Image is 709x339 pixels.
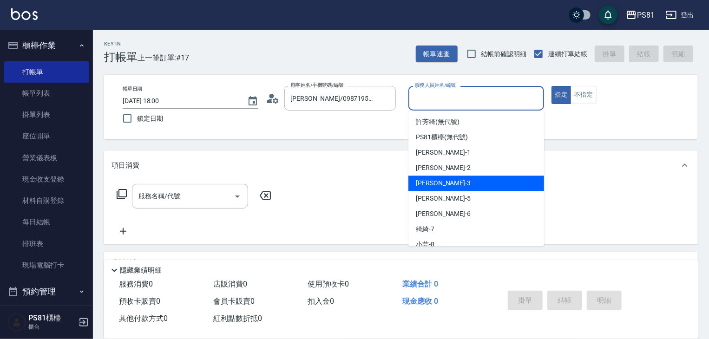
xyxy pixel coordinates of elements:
span: 服務消費 0 [119,280,153,288]
p: 櫃台 [28,323,76,331]
span: 綺綺 -7 [416,224,434,234]
img: Logo [11,8,38,20]
span: 上一筆訂單:#17 [138,52,190,64]
span: 會員卡販賣 0 [213,297,255,306]
p: 店販銷售 [112,258,139,268]
span: 鎖定日期 [137,114,163,124]
button: save [599,6,617,24]
span: 小芸 -8 [416,240,434,249]
a: 現場電腦打卡 [4,254,89,276]
button: 預約管理 [4,280,89,304]
span: 其他付款方式 0 [119,314,168,323]
span: 紅利點數折抵 0 [213,314,262,323]
span: [PERSON_NAME] -5 [416,194,471,203]
label: 服務人員姓名/編號 [415,82,456,89]
button: Open [230,189,245,204]
div: 項目消費 [104,150,698,180]
button: 不指定 [571,86,597,104]
button: 帳單速查 [416,46,458,63]
img: Person [7,313,26,332]
span: 扣入金 0 [308,297,335,306]
div: 店販銷售 [104,252,698,274]
a: 現金收支登錄 [4,169,89,190]
a: 掛單列表 [4,104,89,125]
span: 店販消費 0 [213,280,247,288]
h2: Key In [104,41,138,47]
p: 項目消費 [112,161,139,170]
span: [PERSON_NAME] -2 [416,163,471,173]
a: 打帳單 [4,61,89,83]
a: 每日結帳 [4,211,89,233]
span: [PERSON_NAME] -6 [416,209,471,219]
a: 排班表 [4,233,89,254]
button: 櫃檯作業 [4,33,89,58]
span: 使用預收卡 0 [308,280,349,288]
span: 業績合計 0 [402,280,438,288]
a: 材料自購登錄 [4,190,89,211]
button: 報表及分析 [4,304,89,328]
button: 登出 [662,7,698,24]
input: YYYY/MM/DD hh:mm [123,93,238,109]
h5: PS81櫃檯 [28,313,76,323]
label: 帳單日期 [123,85,142,92]
span: PS81櫃檯 (無代號) [416,132,468,142]
a: 座位開單 [4,125,89,147]
span: 許芳綺 (無代號) [416,117,460,127]
span: 連續打單結帳 [548,49,587,59]
span: 預收卡販賣 0 [119,297,160,306]
span: 現金應收 0 [402,297,438,306]
span: [PERSON_NAME] -1 [416,148,471,157]
h3: 打帳單 [104,51,138,64]
p: 隱藏業績明細 [120,266,162,275]
div: PS81 [637,9,655,21]
button: PS81 [622,6,658,25]
button: 指定 [551,86,571,104]
a: 營業儀表板 [4,147,89,169]
span: 結帳前確認明細 [481,49,527,59]
button: Choose date, selected date is 2025-08-17 [242,90,264,112]
span: [PERSON_NAME] -3 [416,178,471,188]
a: 帳單列表 [4,83,89,104]
label: 顧客姓名/手機號碼/編號 [291,82,344,89]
